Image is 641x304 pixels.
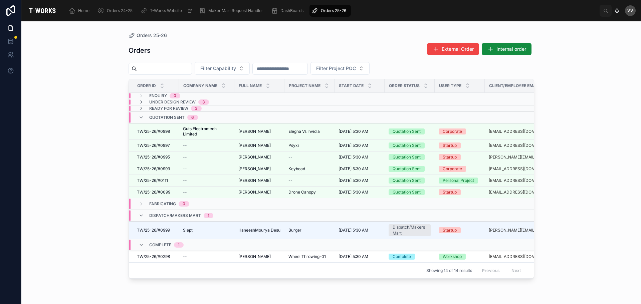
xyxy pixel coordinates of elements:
div: Startup [443,189,457,195]
span: Project Name [289,83,320,88]
a: [EMAIL_ADDRESS][DOMAIN_NAME] [489,178,548,183]
a: [DATE] 5:30 AM [339,190,381,195]
div: 6 [191,115,194,120]
div: Startup [443,142,457,148]
a: Drone Canopy [288,190,331,195]
a: [PERSON_NAME] [238,129,280,134]
button: Select Button [195,62,250,75]
a: TW/25-26/#0993 [137,166,175,172]
span: -- [288,155,292,160]
a: Startup [439,154,481,160]
a: [PERSON_NAME] [238,155,280,160]
span: [PERSON_NAME] [238,155,271,160]
span: Burger [288,228,301,233]
button: External Order [427,43,479,55]
span: -- [183,254,187,259]
span: Keyboad [288,166,305,172]
span: -- [183,190,187,195]
a: [DATE] 5:30 AM [339,178,381,183]
a: [DATE] 5:30 AM [339,166,381,172]
span: User Type [439,83,461,88]
a: Psyxi [288,143,331,148]
a: Startup [439,227,481,233]
a: [DATE] 5:30 AM [339,129,381,134]
div: Quotation Sent [393,154,421,160]
a: Quotation Sent [389,178,431,184]
span: Wheel Throwing-01 [288,254,326,259]
span: Elegna Vs Invidia [288,129,320,134]
span: DashBoards [280,8,303,13]
span: -- [288,178,292,183]
span: Home [78,8,89,13]
span: [DATE] 5:30 AM [339,155,368,160]
a: [EMAIL_ADDRESS][DOMAIN_NAME] [489,166,548,172]
div: Quotation Sent [393,178,421,184]
a: Corporate [439,166,481,172]
button: Internal order [482,43,531,55]
a: TW/25-26/#0995 [137,155,175,160]
span: Psyxi [288,143,299,148]
div: scrollable content [63,3,600,18]
a: TW/25-26/#0997 [137,143,175,148]
a: Elegna Vs Invidia [288,129,331,134]
div: 3 [202,99,205,105]
span: External Order [442,46,474,52]
a: Maker Mart Request Handler [197,5,268,17]
a: Quotation Sent [389,142,431,148]
a: [PERSON_NAME] [238,166,280,172]
span: Fabricating [149,201,176,207]
div: Workshop [443,254,462,260]
span: [PERSON_NAME] [238,129,271,134]
span: Filter Project POC [316,65,356,72]
div: 0 [174,93,176,98]
span: Client/Employee Email [489,83,540,88]
div: Corporate [443,128,462,134]
span: Order Status [389,83,420,88]
span: -- [183,143,187,148]
span: TW/25-26/#0298 [137,254,170,259]
a: [DATE] 5:30 AM [339,254,381,259]
a: Startup [439,189,481,195]
img: App logo [27,5,58,16]
a: TW/25-26/#0998 [137,129,175,134]
span: [DATE] 5:30 AM [339,190,368,195]
a: [EMAIL_ADDRESS][DOMAIN_NAME] [489,129,548,134]
div: Startup [443,154,457,160]
h1: Orders [129,46,151,55]
a: Burger [288,228,331,233]
a: [PERSON_NAME][EMAIL_ADDRESS][DOMAIN_NAME] [489,228,548,233]
a: [PERSON_NAME][EMAIL_ADDRESS][DOMAIN_NAME] [489,155,548,160]
span: [DATE] 5:30 AM [339,228,368,233]
a: -- [183,166,230,172]
span: Under Design Review [149,99,196,105]
span: TW/25-26/#0995 [137,155,170,160]
a: Quotation Sent [389,128,431,134]
span: HaneeshMourya Desu [238,228,280,233]
span: [DATE] 5:30 AM [339,129,368,134]
span: Complete [149,242,171,248]
span: TW/25-26/#0111 [137,178,168,183]
div: Quotation Sent [393,189,421,195]
span: TW/25-26/#0999 [137,228,170,233]
div: 0 [183,201,185,207]
a: -- [183,155,230,160]
span: VV [627,8,633,13]
a: -- [288,178,331,183]
div: Complete [393,254,411,260]
a: Workshop [439,254,481,260]
span: T-Works Website [150,8,182,13]
a: TW/25-26/#0111 [137,178,175,183]
a: [DATE] 5:30 AM [339,228,381,233]
span: -- [183,166,187,172]
span: [PERSON_NAME] [238,178,271,183]
span: TW/25-26/#0998 [137,129,170,134]
a: [DATE] 5:30 AM [339,143,381,148]
a: Complete [389,254,431,260]
div: Quotation Sent [393,142,421,148]
span: Maker Mart Request Handler [208,8,263,13]
button: Select Button [310,62,370,75]
span: Dispatch/Makers Mart [149,213,201,218]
